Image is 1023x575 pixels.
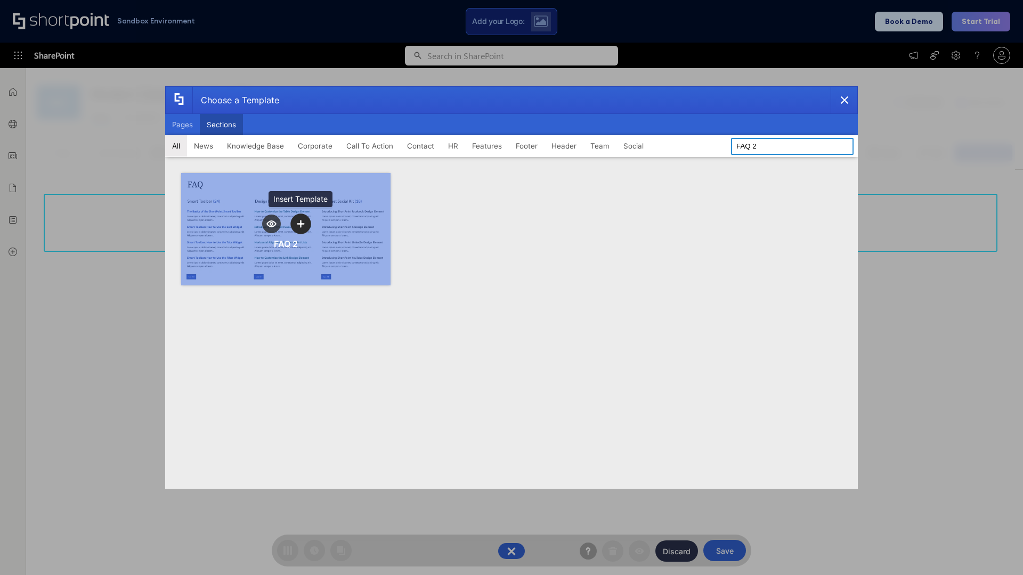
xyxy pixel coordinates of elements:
[583,135,616,157] button: Team
[200,114,243,135] button: Sections
[165,86,858,489] div: template selector
[165,114,200,135] button: Pages
[465,135,509,157] button: Features
[187,135,220,157] button: News
[339,135,400,157] button: Call To Action
[220,135,291,157] button: Knowledge Base
[165,135,187,157] button: All
[545,135,583,157] button: Header
[441,135,465,157] button: HR
[970,524,1023,575] iframe: Chat Widget
[616,135,651,157] button: Social
[274,239,298,249] div: FAQ 2
[291,135,339,157] button: Corporate
[509,135,545,157] button: Footer
[192,87,279,113] div: Choose a Template
[400,135,441,157] button: Contact
[731,138,854,155] input: Search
